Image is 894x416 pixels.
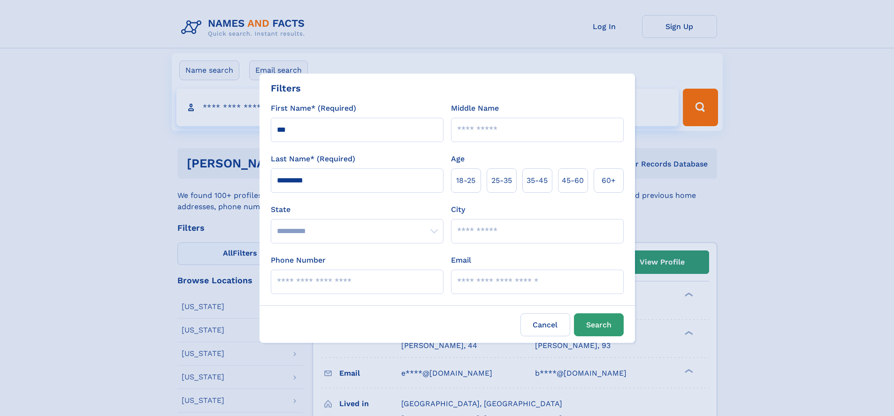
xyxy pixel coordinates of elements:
[491,175,512,186] span: 25‑35
[562,175,584,186] span: 45‑60
[602,175,616,186] span: 60+
[451,153,465,165] label: Age
[271,153,355,165] label: Last Name* (Required)
[456,175,475,186] span: 18‑25
[271,255,326,266] label: Phone Number
[271,103,356,114] label: First Name* (Required)
[520,313,570,336] label: Cancel
[271,81,301,95] div: Filters
[451,204,465,215] label: City
[527,175,548,186] span: 35‑45
[574,313,624,336] button: Search
[271,204,443,215] label: State
[451,103,499,114] label: Middle Name
[451,255,471,266] label: Email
